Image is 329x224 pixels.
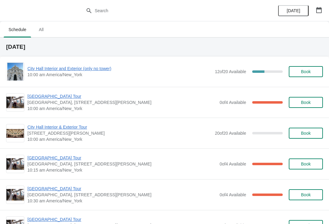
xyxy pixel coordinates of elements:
span: 10:00 am America/New_York [27,105,217,112]
span: Book [301,192,311,197]
button: [DATE] [278,5,309,16]
span: 0 of 4 Available [220,162,246,166]
span: Schedule [4,24,31,35]
button: Book [289,189,323,200]
span: [GEOGRAPHIC_DATA] Tour [27,186,217,192]
span: 20 of 20 Available [215,131,246,136]
span: 10:15 am America/New_York [27,167,217,173]
img: City Hall Interior and Exterior (only no tower) | | 10:00 am America/New_York [7,63,23,80]
button: Book [289,97,323,108]
button: Book [289,66,323,77]
span: Book [301,69,311,74]
img: City Hall Tower Tour | City Hall Visitor Center, 1400 John F Kennedy Boulevard Suite 121, Philade... [6,158,24,170]
span: 0 of 4 Available [220,192,246,197]
input: Search [94,5,247,16]
span: [GEOGRAPHIC_DATA], [STREET_ADDRESS][PERSON_NAME] [27,99,217,105]
button: Book [289,128,323,139]
span: [GEOGRAPHIC_DATA] Tour [27,216,217,222]
span: [DATE] [287,8,300,13]
span: [GEOGRAPHIC_DATA] Tour [27,155,217,161]
img: City Hall Tower Tour | City Hall Visitor Center, 1400 John F Kennedy Boulevard Suite 121, Philade... [6,97,24,108]
button: Book [289,158,323,169]
span: All [34,24,49,35]
span: 0 of 4 Available [220,100,246,105]
span: [GEOGRAPHIC_DATA], [STREET_ADDRESS][PERSON_NAME] [27,192,217,198]
span: City Hall Interior and Exterior (only no tower) [27,66,212,72]
h2: [DATE] [6,44,323,50]
span: 10:30 am America/New_York [27,198,217,204]
span: Book [301,100,311,105]
img: City Hall Tower Tour | City Hall Visitor Center, 1400 John F Kennedy Boulevard Suite 121, Philade... [6,189,24,201]
span: [GEOGRAPHIC_DATA] Tour [27,93,217,99]
span: 12 of 20 Available [215,69,246,74]
span: Book [301,162,311,166]
span: City Hall Interior & Exterior Tour [27,124,212,130]
span: Book [301,131,311,136]
span: [GEOGRAPHIC_DATA], [STREET_ADDRESS][PERSON_NAME] [27,161,217,167]
img: City Hall Interior & Exterior Tour | 1400 John F Kennedy Boulevard, Suite 121, Philadelphia, PA, ... [6,129,24,138]
span: [STREET_ADDRESS][PERSON_NAME] [27,130,212,136]
span: 10:00 am America/New_York [27,72,212,78]
span: 10:00 am America/New_York [27,136,212,142]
